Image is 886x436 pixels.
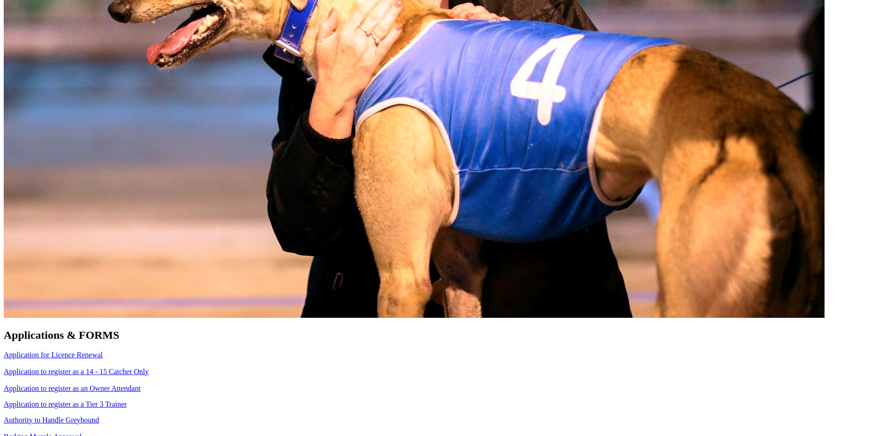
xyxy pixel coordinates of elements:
[4,368,149,376] a: Application to register as a 14 - 15 Catcher Only
[4,416,99,424] a: Authority to Handle Greyhound
[4,400,127,408] a: Application to register as a Tier 3 Trainer
[4,384,141,392] a: Application to register as an Owner Attendant
[4,351,103,359] a: Application for Licence Renewal
[4,329,882,342] h2: Applications & FORMS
